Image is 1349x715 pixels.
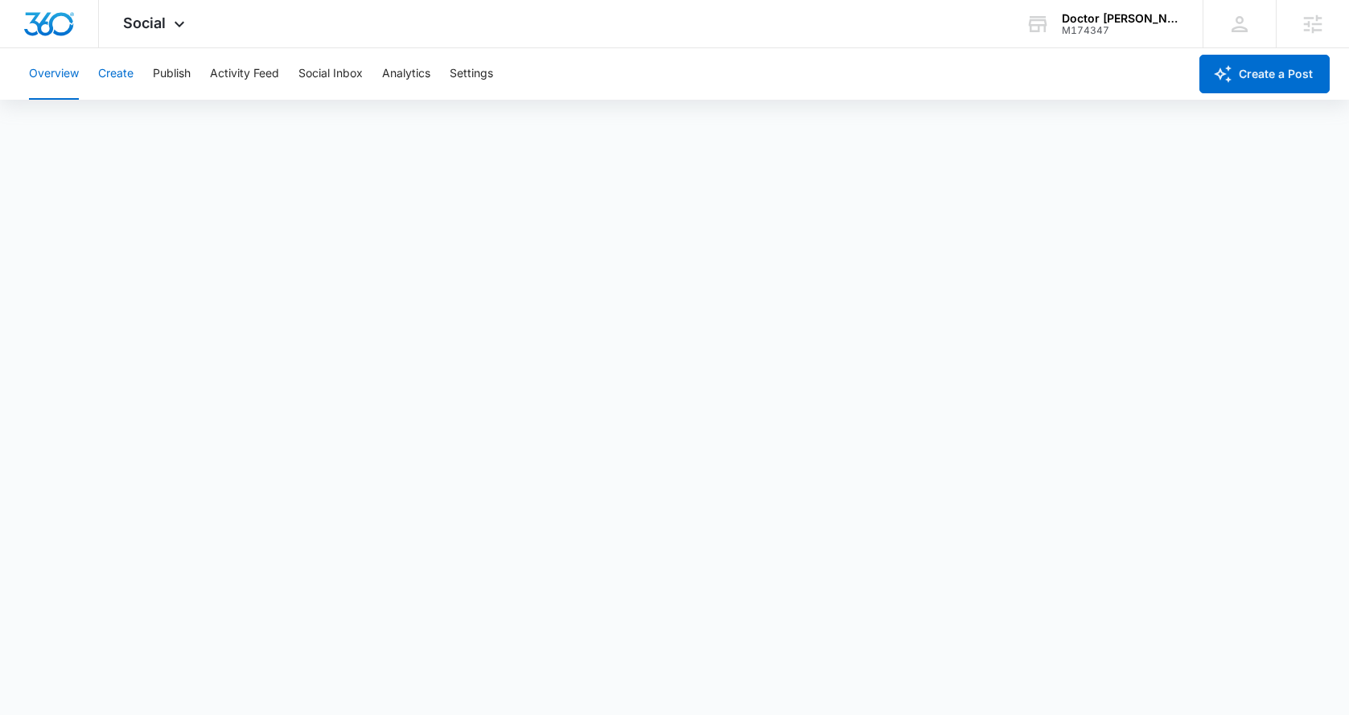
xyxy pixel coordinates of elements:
[29,48,79,100] button: Overview
[298,48,363,100] button: Social Inbox
[123,14,166,31] span: Social
[382,48,430,100] button: Analytics
[153,48,191,100] button: Publish
[98,48,134,100] button: Create
[450,48,493,100] button: Settings
[1062,25,1179,36] div: account id
[1062,12,1179,25] div: account name
[210,48,279,100] button: Activity Feed
[1199,55,1330,93] button: Create a Post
